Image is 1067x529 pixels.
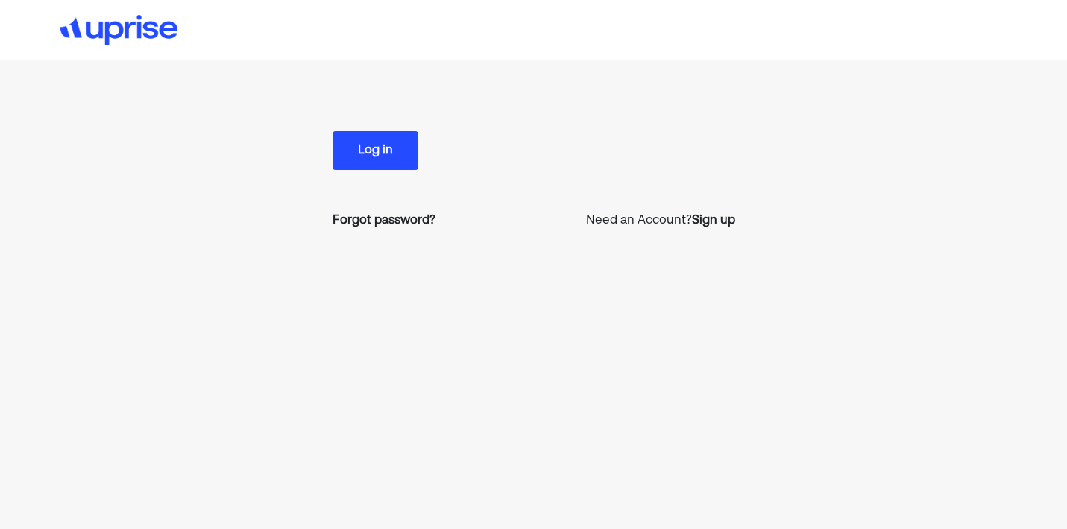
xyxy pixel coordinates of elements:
a: Sign up [692,212,735,229]
a: Forgot password? [333,212,435,229]
button: Log in [333,131,418,170]
p: Need an Account? [586,212,735,229]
